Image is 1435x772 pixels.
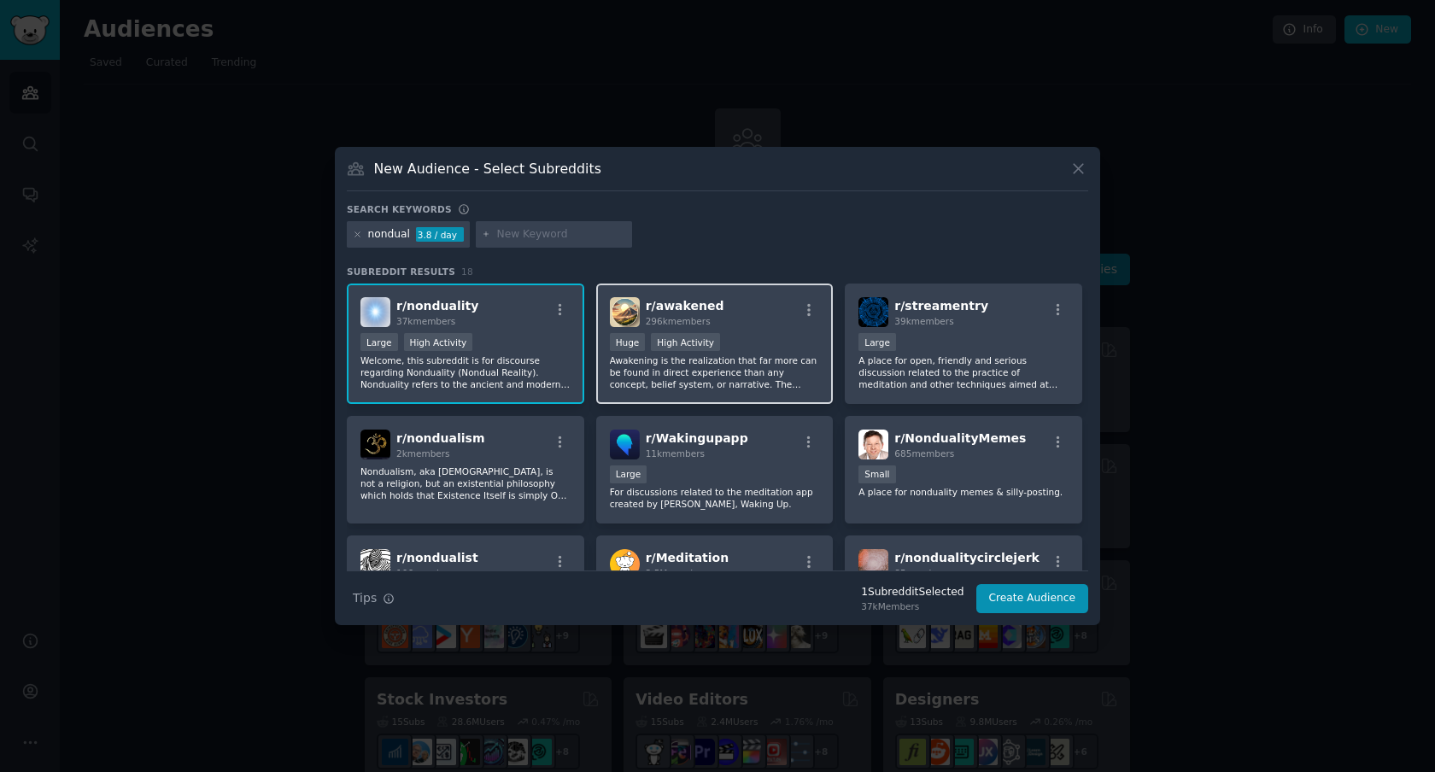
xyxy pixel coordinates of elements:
p: Awakening is the realization that far more can be found in direct experience than any concept, be... [610,354,820,390]
span: 11k members [646,448,705,459]
div: Small [858,465,895,483]
span: r/ streamentry [894,299,988,313]
img: streamentry [858,297,888,327]
div: High Activity [404,333,473,351]
img: NondualityMemes [858,430,888,459]
span: 37k members [396,316,455,326]
span: 39k members [894,316,953,326]
p: Welcome, this subreddit is for discourse regarding Nonduality (Nondual Reality). Nonduality refer... [360,354,571,390]
button: Tips [347,583,401,613]
h3: Search keywords [347,203,452,215]
span: r/ nondualitycirclejerk [894,551,1040,564]
img: nondualist [360,549,390,579]
span: r/ nonduality [396,299,478,313]
img: Meditation [610,549,640,579]
span: Tips [353,589,377,607]
div: Large [858,333,896,351]
img: awakened [610,297,640,327]
span: r/ nondualist [396,551,478,564]
span: 18 [461,266,473,277]
h3: New Audience - Select Subreddits [374,160,601,178]
img: nondualitycirclejerk [858,549,888,579]
span: 106 members [396,568,456,578]
p: Nondualism, aka [DEMOGRAPHIC_DATA], is not a religion, but an existential philosophy which holds ... [360,465,571,501]
span: Subreddit Results [347,266,455,278]
span: r/ Meditation [646,551,729,564]
p: A place for open, friendly and serious discussion related to the practice of meditation and other... [858,354,1069,390]
img: Wakingupapp [610,430,640,459]
div: Large [610,465,647,483]
img: nonduality [360,297,390,327]
div: nondual [368,227,410,243]
span: 2k members [396,448,450,459]
div: High Activity [651,333,720,351]
button: Create Audience [976,584,1089,613]
span: r/ awakened [646,299,724,313]
p: A place for nonduality memes & silly-posting. [858,486,1069,498]
span: r/ nondualism [396,431,485,445]
span: 685 members [894,448,954,459]
div: 37k Members [861,600,963,612]
span: 296k members [646,316,711,326]
span: r/ NondualityMemes [894,431,1026,445]
div: 1 Subreddit Selected [861,585,963,600]
input: New Keyword [496,227,626,243]
span: r/ Wakingupapp [646,431,748,445]
span: 85 members [894,568,948,578]
div: 3.8 / day [416,227,464,243]
span: 3.5M members [646,568,711,578]
p: For discussions related to the meditation app created by [PERSON_NAME], Waking Up. [610,486,820,510]
img: nondualism [360,430,390,459]
div: Huge [610,333,646,351]
div: Large [360,333,398,351]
